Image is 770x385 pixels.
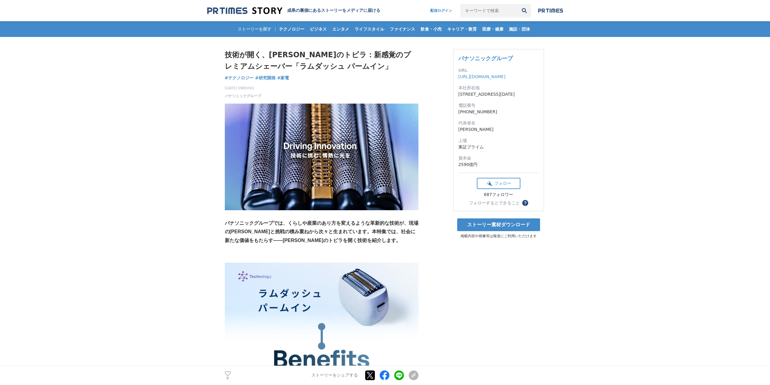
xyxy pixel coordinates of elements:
[387,26,418,32] span: ファイナンス
[311,373,358,378] p: ストーリーをシェアする
[522,200,528,206] button: ？
[477,192,520,197] div: 687フォロワー
[387,21,418,37] a: ファイナンス
[506,21,532,37] a: 施設・団体
[207,7,380,15] a: 成果の裏側にあるストーリーをメディアに届ける 成果の裏側にあるストーリーをメディアに届ける
[257,350,387,383] img: thumbnail_cf35df20-9ff6-11f0-adbb-aba09ddf49b4.png
[506,26,532,32] span: 施設・団体
[480,26,506,32] span: 医療・健康
[225,377,231,380] p: 0
[330,21,352,37] a: エンタメ
[458,144,539,150] dd: 東証プライム
[307,26,329,32] span: ビジネス
[277,75,289,81] span: #家電
[225,263,418,350] img: thumbnail_c38b59d0-9ff6-11f0-90be-453734cbab48.jpg
[458,138,539,144] dt: 上場
[287,8,380,13] h2: 成果の裏側にあるストーリーをメディアに届ける
[330,26,352,32] span: エンタメ
[538,8,563,13] img: prtimes
[458,126,539,133] dd: [PERSON_NAME]
[225,85,261,91] span: [DATE] 09時00分
[458,55,513,61] a: パナソニックグループ
[277,21,307,37] a: テクノロジー
[480,21,506,37] a: 医療・健康
[225,93,261,99] a: パナソニックグループ
[255,75,276,81] a: #研究開発
[277,75,289,81] a: #家電
[453,234,544,239] p: 掲載内容や画像等は報道にご利用いただけます
[458,85,539,91] dt: 本社所在地
[225,75,254,81] a: #テクノロジー
[255,75,276,81] span: #研究開発
[225,104,418,210] img: thumbnail_9a102f90-9ff6-11f0-8932-919f15639f7c.jpg
[418,21,444,37] a: 飲食・小売
[307,21,329,37] a: ビジネス
[458,155,539,161] dt: 資本金
[277,26,307,32] span: テクノロジー
[518,4,531,17] button: 検索
[477,178,520,189] button: フォロー
[523,201,527,205] span: ？
[352,21,387,37] a: ライフスタイル
[445,26,479,32] span: キャリア・教育
[418,26,444,32] span: 飲食・小売
[207,7,282,15] img: 成果の裏側にあるストーリーをメディアに届ける
[469,201,520,205] div: フォローするとできること
[225,49,418,72] h1: 技術が開く、[PERSON_NAME]のトビラ：新感覚のプレミアムシェーバー「ラムダッシュ パームイン」
[225,221,418,243] strong: パナソニックグループでは、くらしや産業のあり方を変えるような革新的な技術が、現場の[PERSON_NAME]と挑戦の積み重ねから次々と生まれています。本特集では、社会に新たな価値をもたらす――[...
[460,4,518,17] input: キーワードで検索
[458,74,506,79] a: [URL][DOMAIN_NAME]
[457,218,540,231] a: ストーリー素材ダウンロード
[458,161,539,168] dd: 2590億円
[424,4,458,17] a: 配信ログイン
[458,67,539,74] dt: URL
[458,102,539,109] dt: 電話番号
[458,91,539,98] dd: [STREET_ADDRESS][DATE]
[352,26,387,32] span: ライフスタイル
[458,109,539,115] dd: [PHONE_NUMBER]
[458,120,539,126] dt: 代表者名
[445,21,479,37] a: キャリア・教育
[225,75,254,81] span: #テクノロジー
